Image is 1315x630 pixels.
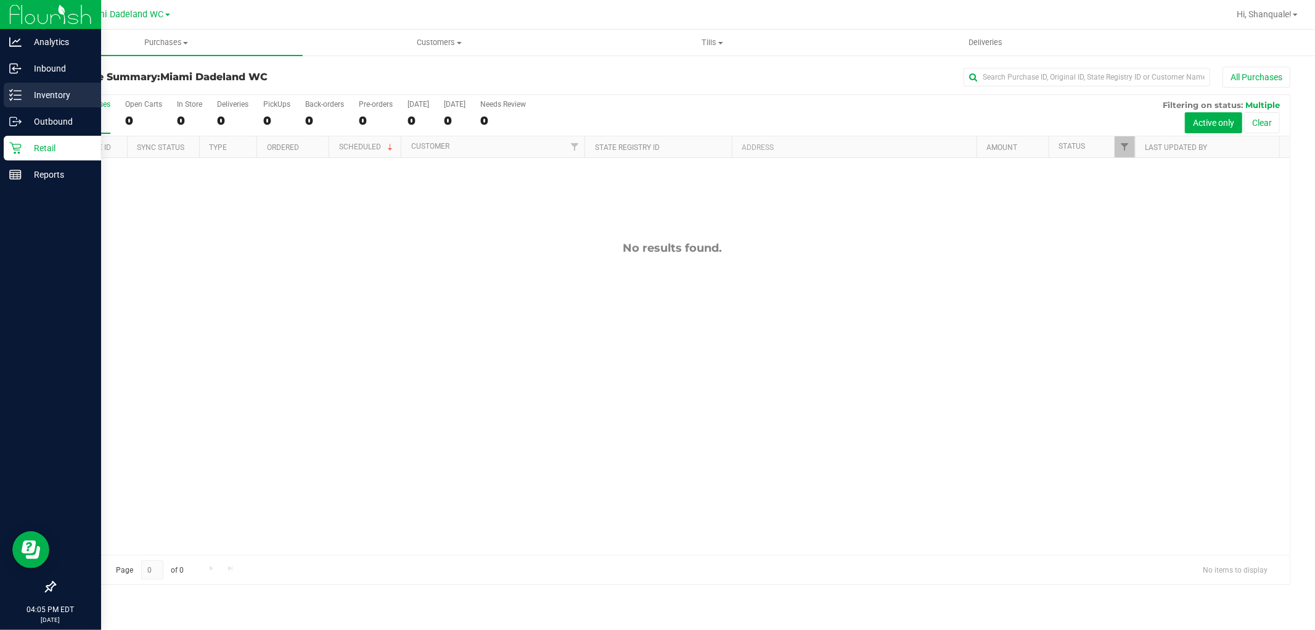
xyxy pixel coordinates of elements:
[125,114,162,128] div: 0
[576,30,849,56] a: Tills
[1059,142,1085,151] a: Status
[1115,136,1135,157] a: Filter
[408,114,429,128] div: 0
[1193,560,1277,579] span: No items to display
[54,72,466,83] h3: Purchase Summary:
[1223,67,1290,88] button: All Purchases
[22,114,96,129] p: Outbound
[595,143,660,152] a: State Registry ID
[480,114,526,128] div: 0
[263,114,290,128] div: 0
[9,89,22,101] inline-svg: Inventory
[137,143,184,152] a: Sync Status
[105,560,194,579] span: Page of 0
[359,114,393,128] div: 0
[267,143,299,152] a: Ordered
[217,100,248,109] div: Deliveries
[9,115,22,128] inline-svg: Outbound
[1244,112,1280,133] button: Clear
[359,100,393,109] div: Pre-orders
[305,100,344,109] div: Back-orders
[1185,112,1242,133] button: Active only
[849,30,1122,56] a: Deliveries
[30,30,303,56] a: Purchases
[9,142,22,154] inline-svg: Retail
[22,141,96,155] p: Retail
[12,531,49,568] iframe: Resource center
[1145,143,1208,152] a: Last Updated By
[408,100,429,109] div: [DATE]
[444,100,465,109] div: [DATE]
[263,100,290,109] div: PickUps
[952,37,1019,48] span: Deliveries
[564,136,584,157] a: Filter
[303,30,576,56] a: Customers
[576,37,848,48] span: Tills
[217,114,248,128] div: 0
[1245,100,1280,110] span: Multiple
[209,143,227,152] a: Type
[82,9,164,20] span: Miami Dadeland WC
[177,100,202,109] div: In Store
[22,35,96,49] p: Analytics
[125,100,162,109] div: Open Carts
[22,88,96,102] p: Inventory
[160,71,268,83] span: Miami Dadeland WC
[411,142,449,151] a: Customer
[1163,100,1243,110] span: Filtering on status:
[732,136,977,158] th: Address
[177,114,202,128] div: 0
[9,62,22,75] inline-svg: Inbound
[305,114,344,128] div: 0
[339,143,395,151] a: Scheduled
[55,241,1290,255] div: No results found.
[964,68,1210,86] input: Search Purchase ID, Original ID, State Registry ID or Customer Name...
[9,168,22,181] inline-svg: Reports
[303,37,575,48] span: Customers
[480,100,526,109] div: Needs Review
[6,615,96,624] p: [DATE]
[6,604,96,615] p: 04:05 PM EDT
[1237,9,1292,19] span: Hi, Shanquale!
[444,114,465,128] div: 0
[30,37,303,48] span: Purchases
[9,36,22,48] inline-svg: Analytics
[22,61,96,76] p: Inbound
[986,143,1017,152] a: Amount
[22,167,96,182] p: Reports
